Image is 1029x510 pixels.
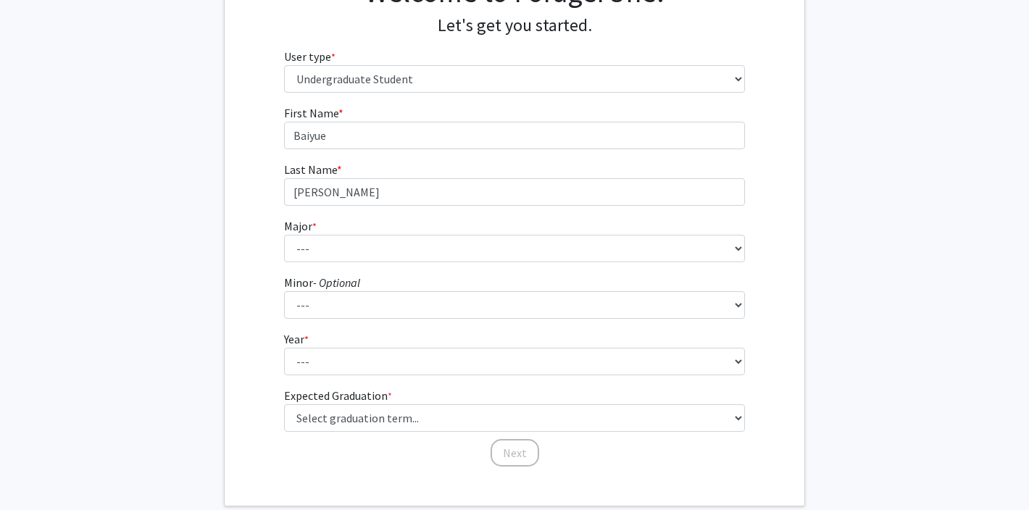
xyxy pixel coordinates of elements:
label: Year [284,330,309,348]
i: - Optional [313,275,360,290]
label: Major [284,217,317,235]
span: First Name [284,106,338,120]
label: Expected Graduation [284,387,392,404]
h4: Let's get you started. [284,15,746,36]
button: Next [491,439,539,467]
iframe: Chat [11,445,62,499]
span: Last Name [284,162,337,177]
label: User type [284,48,336,65]
label: Minor [284,274,360,291]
